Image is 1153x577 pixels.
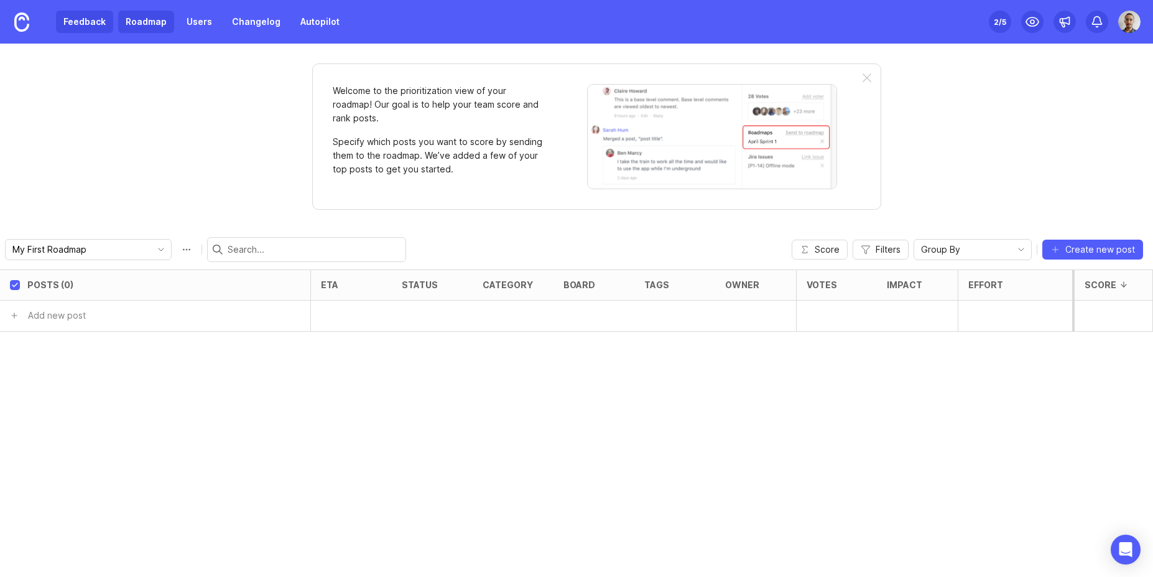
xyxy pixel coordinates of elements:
div: 2 /5 [994,13,1006,30]
svg: toggle icon [151,245,171,255]
span: Filters [876,243,901,256]
img: Joao Gilberto [1118,11,1141,33]
p: Welcome to the prioritization view of your roadmap! Our goal is to help your team score and rank ... [333,84,544,125]
input: Search... [228,243,401,256]
p: Specify which posts you want to score by sending them to the roadmap. We’ve added a few of your t... [333,135,544,176]
img: Canny Home [14,12,29,32]
div: board [563,280,595,289]
div: Add new post [28,309,86,322]
a: Users [179,11,220,33]
a: Roadmap [118,11,174,33]
div: toggle menu [5,239,172,260]
div: toggle menu [914,239,1032,260]
span: Create new post [1065,243,1135,256]
span: Group By [921,243,960,256]
div: status [402,280,438,289]
div: eta [321,280,338,289]
button: Filters [853,240,909,260]
a: Autopilot [293,11,347,33]
div: owner [725,280,759,289]
div: Posts (0) [27,280,73,289]
div: Open Intercom Messenger [1111,535,1141,565]
a: Changelog [225,11,288,33]
div: Score [1085,280,1116,289]
span: Score [815,243,840,256]
input: My First Roadmap [12,243,150,256]
img: When viewing a post, you can send it to a roadmap [587,84,837,189]
div: Effort [968,280,1003,289]
a: Feedback [56,11,113,33]
button: 2/5 [989,11,1011,33]
div: category [483,280,533,289]
div: Votes [807,280,837,289]
div: tags [644,280,669,289]
svg: toggle icon [1011,245,1031,255]
button: Roadmap options [177,240,197,260]
button: Create new post [1042,240,1143,260]
button: Score [792,240,848,260]
div: Impact [887,280,922,289]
